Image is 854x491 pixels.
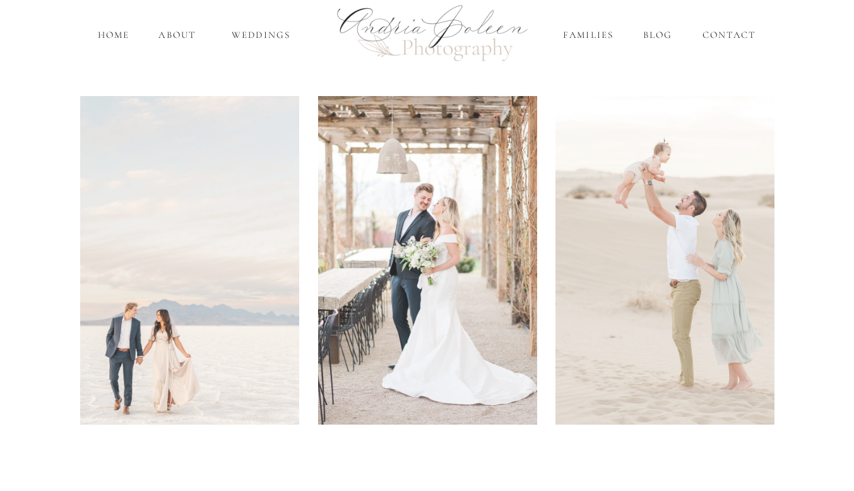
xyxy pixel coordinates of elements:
[96,28,132,42] a: home
[641,28,675,42] a: Blog
[699,28,759,42] a: Contact
[156,28,199,42] a: About
[224,28,299,42] a: Weddings
[561,28,616,42] a: Families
